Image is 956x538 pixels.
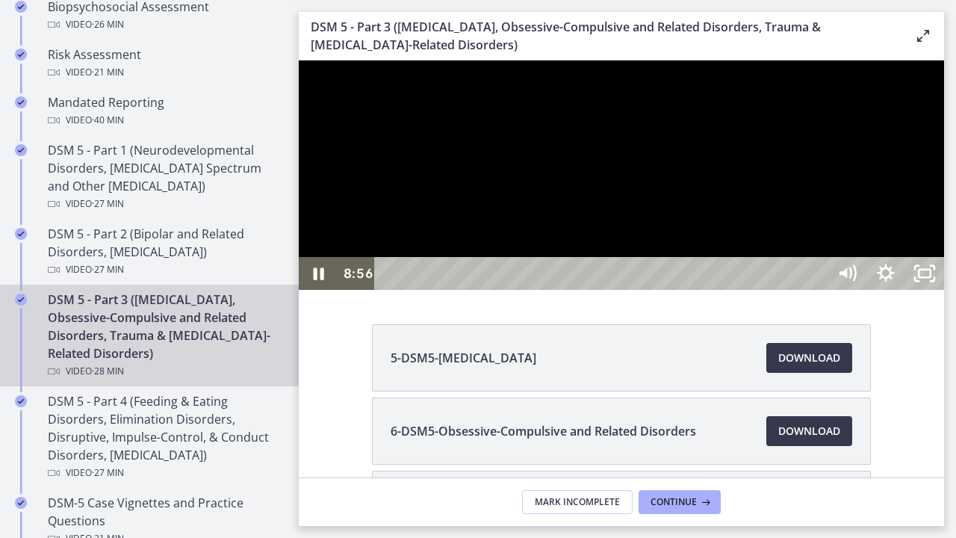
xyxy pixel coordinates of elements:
a: Download [766,416,852,446]
span: 6-DSM5-Obsessive-Compulsive and Related Disorders [391,422,696,440]
span: · 27 min [92,261,124,279]
span: Mark Incomplete [535,496,620,508]
span: Download [778,422,840,440]
span: Download [778,349,840,367]
i: Completed [15,294,27,306]
h3: DSM 5 - Part 3 ([MEDICAL_DATA], Obsessive-Compulsive and Related Disorders, Trauma & [MEDICAL_DAT... [311,18,890,54]
div: Video [48,195,281,213]
div: DSM 5 - Part 2 (Bipolar and Related Disorders, [MEDICAL_DATA]) [48,225,281,279]
span: 5-DSM5-[MEDICAL_DATA] [391,349,536,367]
i: Completed [15,395,27,407]
div: Video [48,464,281,482]
span: · 27 min [92,195,124,213]
span: · 27 min [92,464,124,482]
span: · 26 min [92,16,124,34]
i: Completed [15,96,27,108]
a: Download [766,343,852,373]
div: Video [48,261,281,279]
i: Completed [15,228,27,240]
iframe: To enrich screen reader interactions, please activate Accessibility in Grammarly extension settings [299,61,944,290]
button: Mute [529,197,568,229]
button: Mark Incomplete [522,490,633,514]
button: Continue [639,490,721,514]
button: Show settings menu [568,197,606,229]
div: DSM 5 - Part 1 (Neurodevelopmental Disorders, [MEDICAL_DATA] Spectrum and Other [MEDICAL_DATA]) [48,141,281,213]
div: DSM 5 - Part 4 (Feeding & Eating Disorders, Elimination Disorders, Disruptive, Impulse-Control, &... [48,392,281,482]
span: Continue [651,496,697,508]
i: Completed [15,49,27,61]
i: Completed [15,1,27,13]
div: Video [48,16,281,34]
div: Video [48,111,281,129]
span: · 40 min [92,111,124,129]
i: Completed [15,144,27,156]
i: Completed [15,497,27,509]
div: Mandated Reporting [48,93,281,129]
span: · 28 min [92,362,124,380]
div: Video [48,64,281,81]
span: · 21 min [92,64,124,81]
div: DSM 5 - Part 3 ([MEDICAL_DATA], Obsessive-Compulsive and Related Disorders, Trauma & [MEDICAL_DAT... [48,291,281,380]
div: Risk Assessment [48,46,281,81]
div: Video [48,362,281,380]
button: Unfullscreen [606,197,645,229]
